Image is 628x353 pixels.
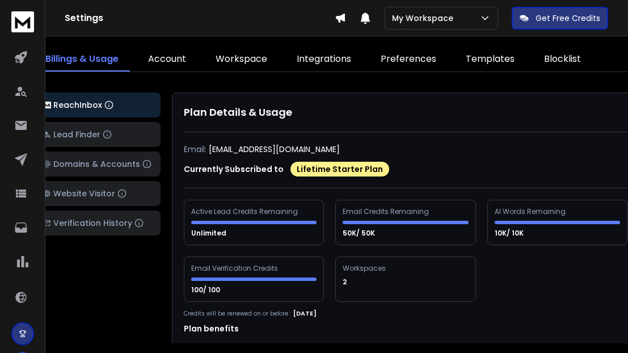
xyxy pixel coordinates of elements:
p: My Workspace [392,12,458,24]
p: Get Free Credits [536,12,600,24]
div: Workspaces [343,264,387,273]
button: Website Visitor [34,181,161,206]
a: Blocklist [533,48,592,72]
p: Email: [184,144,206,155]
div: AI Words Remaining [495,207,567,216]
button: Get Free Credits [512,7,608,30]
p: 100/ 100 [191,285,222,295]
button: ReachInbox [34,93,161,117]
button: Lead Finder [34,122,161,147]
h1: Settings [65,11,335,25]
p: 10K/ 10K [495,229,525,238]
a: Templates [454,48,526,72]
div: Active Lead Credits Remaining [191,207,300,216]
img: logo [43,102,51,109]
h1: Plan Details & Usage [184,104,627,120]
p: [EMAIL_ADDRESS][DOMAIN_NAME] [209,144,340,155]
button: Domains & Accounts [34,152,161,176]
p: 2 [343,278,348,287]
div: Email Credits Remaining [343,207,431,216]
a: Integrations [285,48,363,72]
button: Verification History [34,211,161,236]
img: logo [11,11,34,32]
div: Email Verification Credits [191,264,280,273]
p: 50K/ 50K [343,229,377,238]
div: Lifetime Starter Plan [290,162,389,176]
h1: Plan benefits [184,323,627,334]
a: Account [137,48,197,72]
a: Preferences [369,48,448,72]
p: Credits will be renewed on or before : [184,309,291,318]
p: [DATE] [293,309,317,318]
p: Currently Subscribed to [184,163,284,175]
a: Billings & Usage [34,48,130,72]
a: Workspace [204,48,279,72]
p: Unlimited [191,229,228,238]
